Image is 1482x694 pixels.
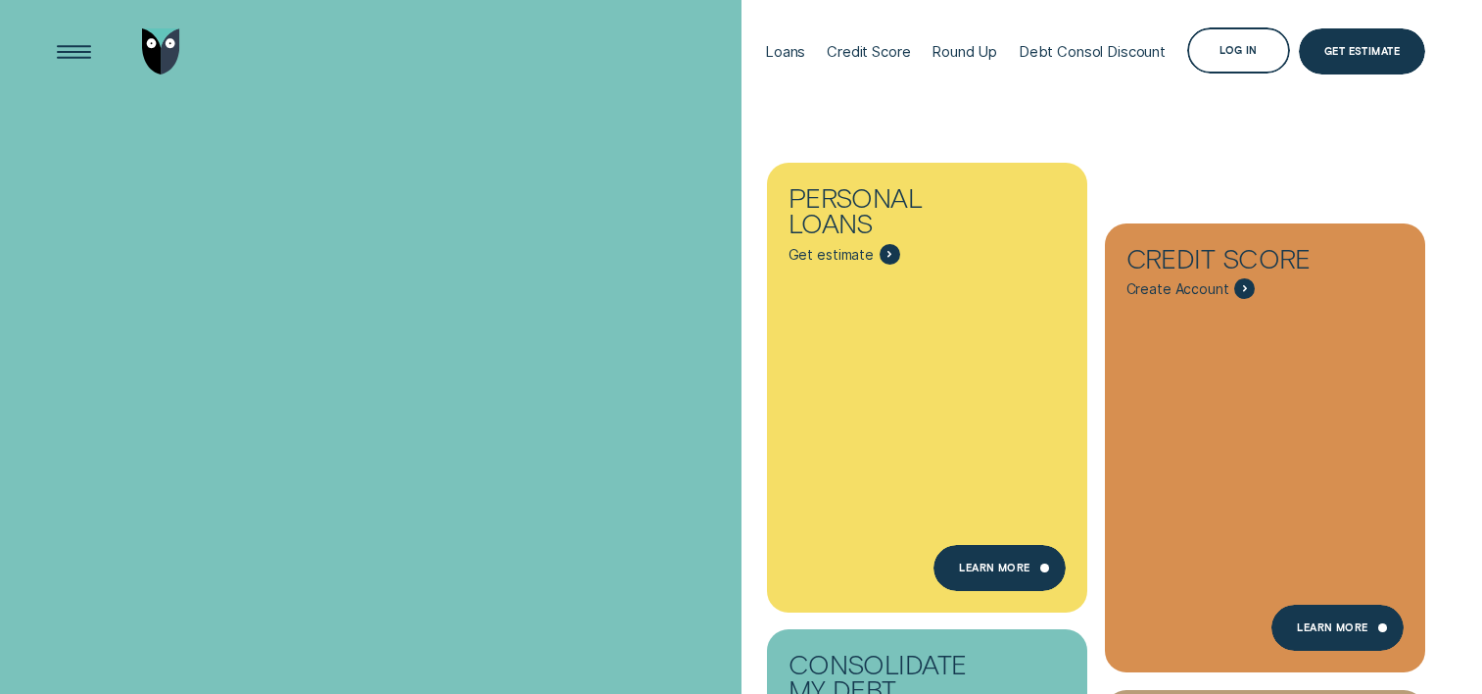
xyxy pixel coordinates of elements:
[1271,605,1404,651] a: Learn more
[765,43,805,61] div: Loans
[932,43,997,61] div: Round Up
[1126,280,1229,298] span: Create Account
[789,184,994,244] div: Personal loans
[142,28,180,74] img: Wisr
[1105,223,1425,672] a: Credit Score - Learn more
[767,163,1087,612] a: Personal loans - Learn more
[789,246,874,264] span: Get estimate
[1299,28,1426,74] a: Get Estimate
[1187,27,1290,74] button: Log in
[1019,43,1166,61] div: Debt Consol Discount
[51,28,97,74] button: Open Menu
[1126,245,1332,279] div: Credit Score
[827,43,910,61] div: Credit Score
[933,545,1066,591] a: Learn more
